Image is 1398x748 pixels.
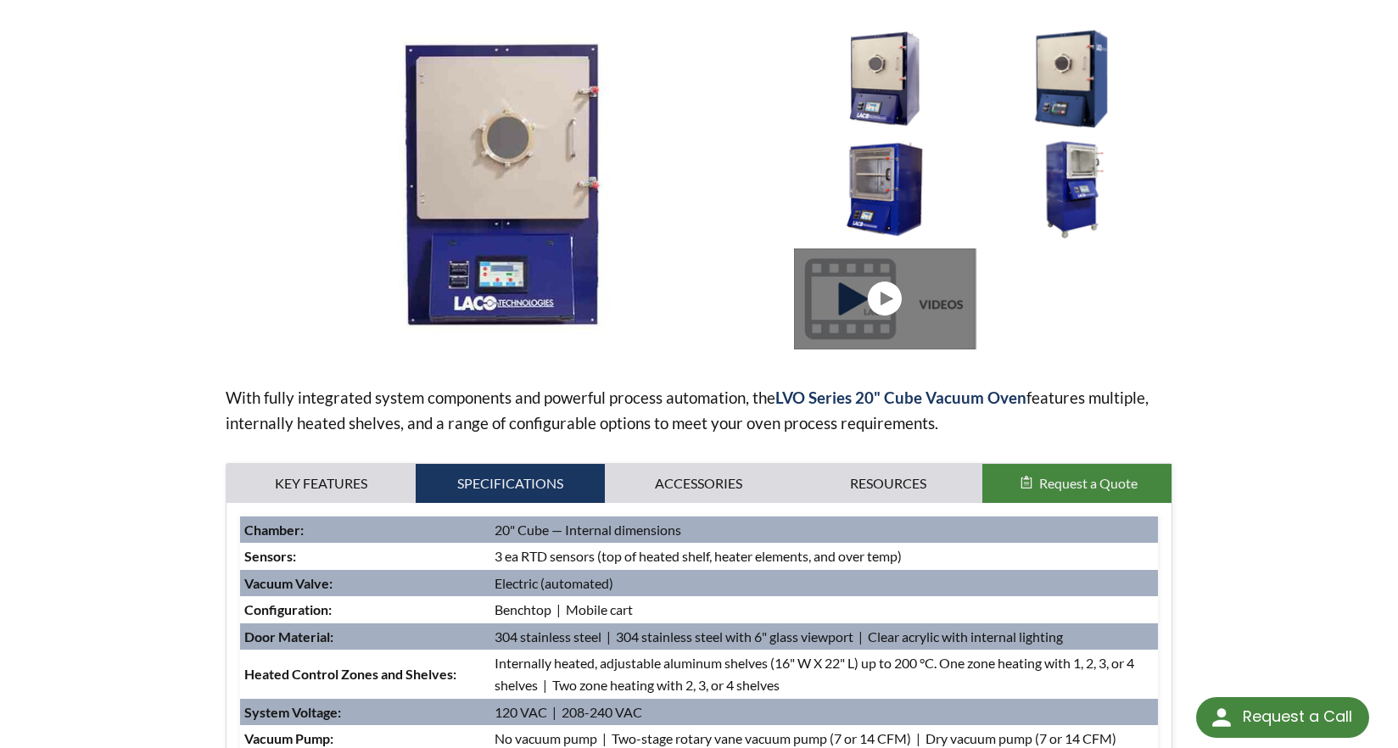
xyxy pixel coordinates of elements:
strong: Vacuum Valve [244,575,329,591]
button: Request a Quote [982,464,1172,503]
td: : [240,650,490,698]
a: Specifications [416,464,605,503]
td: : [240,699,490,726]
strong: Sensors [244,548,293,564]
img: Vacuum Oven Cube Aluminum Door, right side angle view [794,29,975,130]
td: : [240,570,490,597]
img: round button [1208,704,1235,731]
img: Vacuum Oven Cube Front Aluminum Door, front view [226,29,780,340]
div: Request a Call [1243,697,1352,736]
td: 304 stainless steel | 304 stainless steel with 6" glass viewport | Clear acrylic with internal li... [490,623,1158,650]
strong: System Voltage [244,704,338,720]
td: 20" Cube — Internal dimensions [490,516,1158,544]
img: Vacuum Oven Benchtop Cube with Acrylic Door, side view [794,138,975,239]
strong: Configuration [244,601,328,617]
td: : [240,543,490,570]
img: Vacuum Oven Cube with Acrylic Door, left side angle view [983,138,1164,239]
a: Key Features [226,464,416,503]
td: Internally heated, adjustable aluminum shelves (16" W X 22" L) up to 200 °C. One zone heating wit... [490,650,1158,698]
img: Vacuum Oven Cube, front view [983,29,1164,130]
a: Accessories [605,464,794,503]
td: Electric (automated) [490,570,1158,597]
strong: Chamber: [244,522,304,538]
td: Benchtop | Mobile cart [490,596,1158,623]
td: 120 VAC | 208-240 VAC [490,699,1158,726]
strong: Door Material [244,628,330,645]
a: Resources [793,464,982,503]
strong: Vacuum Pump [244,730,330,746]
div: Request a Call [1196,697,1369,738]
strong: Heated Control Zones and Shelves [244,666,453,682]
td: : [240,623,490,650]
p: With fully integrated system components and powerful process automation, the features multiple, i... [226,385,1172,436]
td: 3 ea RTD sensors (top of heated shelf, heater elements, and over temp) [490,543,1158,570]
span: Request a Quote [1039,475,1138,491]
strong: LVO Series 20" Cube Vacuum Oven [775,388,1026,407]
td: : [240,596,490,623]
